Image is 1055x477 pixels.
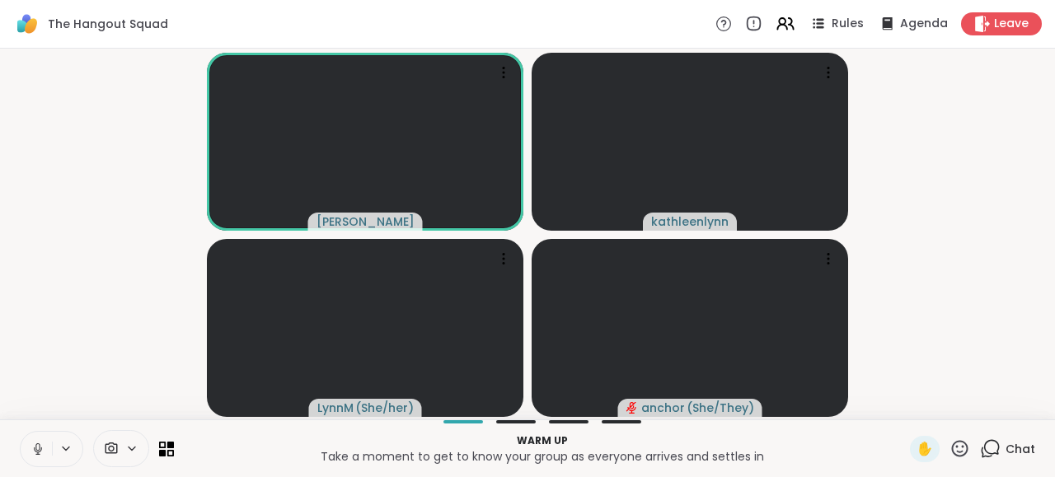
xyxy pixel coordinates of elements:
img: ShareWell Logomark [13,10,41,38]
span: anchor [641,400,685,416]
span: ( She/her ) [355,400,414,416]
span: LynnM [317,400,354,416]
span: Leave [994,16,1029,32]
span: ( She/They ) [687,400,754,416]
span: audio-muted [626,402,638,414]
span: ✋ [917,439,933,459]
span: [PERSON_NAME] [316,213,415,230]
p: Take a moment to get to know your group as everyone arrives and settles in [184,448,900,465]
span: Agenda [900,16,948,32]
span: Rules [832,16,864,32]
span: The Hangout Squad [48,16,168,32]
span: kathleenlynn [651,213,729,230]
span: Chat [1006,441,1035,457]
p: Warm up [184,433,900,448]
